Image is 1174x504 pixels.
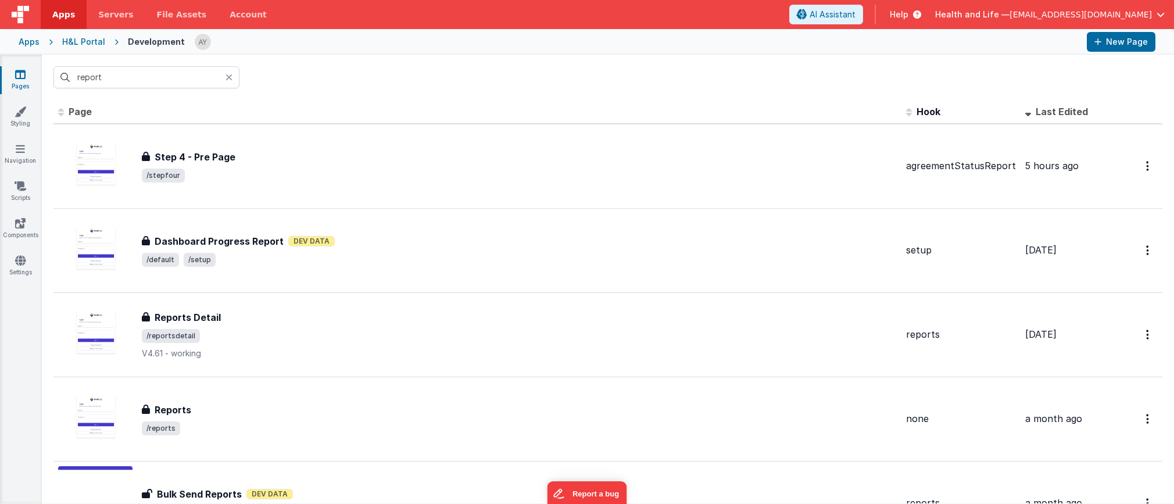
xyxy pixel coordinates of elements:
div: H&L Portal [62,36,105,48]
span: Dev Data [288,236,335,246]
h3: Step 4 - Pre Page [155,150,235,164]
button: Options [1139,407,1158,431]
h3: Bulk Send Reports [157,487,242,501]
span: /reports [142,421,180,435]
span: /stepfour [142,169,185,183]
span: Servers [98,9,133,20]
span: Page [69,106,92,117]
button: New Page [1087,32,1155,52]
img: 14202422f6480247bff2986d20d04001 [195,34,211,50]
span: [DATE] [1025,244,1057,256]
span: Hook [917,106,940,117]
span: /setup [184,253,216,267]
button: Health and Life — [EMAIL_ADDRESS][DOMAIN_NAME] [935,9,1165,20]
div: Development [128,36,185,48]
div: agreementStatusReport [906,159,1016,173]
span: Health and Life — [935,9,1010,20]
span: /default [142,253,179,267]
div: reports [906,328,1016,341]
button: Options [1139,323,1158,346]
button: Options [1139,238,1158,262]
span: /reportsdetail [142,329,200,343]
div: none [906,412,1016,426]
span: Dev Data [246,489,293,499]
span: AI Assistant [810,9,856,20]
p: V4.61 - working [142,348,897,359]
button: Options [1139,154,1158,178]
span: a month ago [1025,413,1082,424]
h3: Reports [155,403,191,417]
div: Apps [19,36,40,48]
span: [EMAIL_ADDRESS][DOMAIN_NAME] [1010,9,1152,20]
h3: Dashboard Progress Report [155,234,284,248]
h3: Reports Detail [155,310,221,324]
span: Last Edited [1036,106,1088,117]
span: File Assets [157,9,207,20]
div: setup [906,244,1016,257]
button: AI Assistant [789,5,863,24]
span: 5 hours ago [1025,160,1079,171]
span: Apps [52,9,75,20]
span: [DATE] [1025,328,1057,340]
input: Search pages, id's ... [53,66,239,88]
span: Help [890,9,908,20]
